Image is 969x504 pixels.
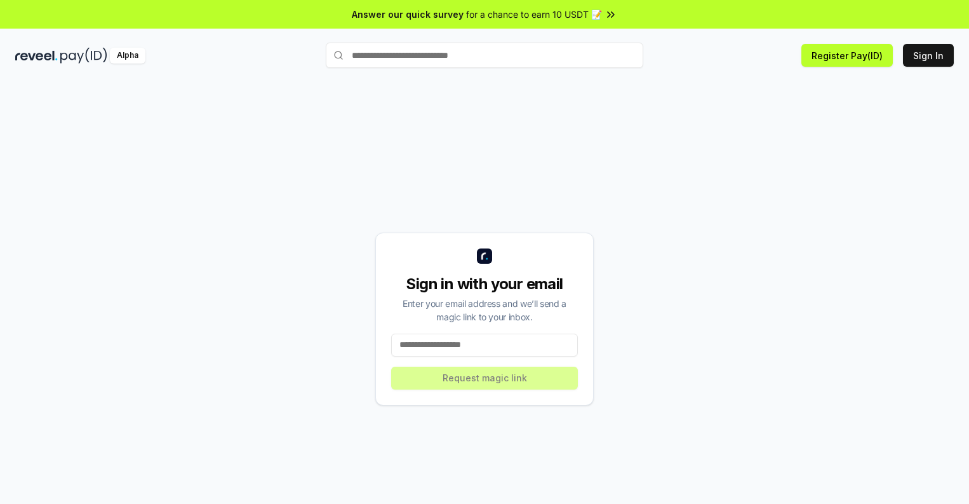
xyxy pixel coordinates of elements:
img: logo_small [477,249,492,264]
button: Register Pay(ID) [801,44,893,67]
button: Sign In [903,44,954,67]
span: for a chance to earn 10 USDT 📝 [466,8,602,21]
div: Enter your email address and we’ll send a magic link to your inbox. [391,297,578,324]
span: Answer our quick survey [352,8,464,21]
img: pay_id [60,48,107,64]
img: reveel_dark [15,48,58,64]
div: Sign in with your email [391,274,578,294]
div: Alpha [110,48,145,64]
